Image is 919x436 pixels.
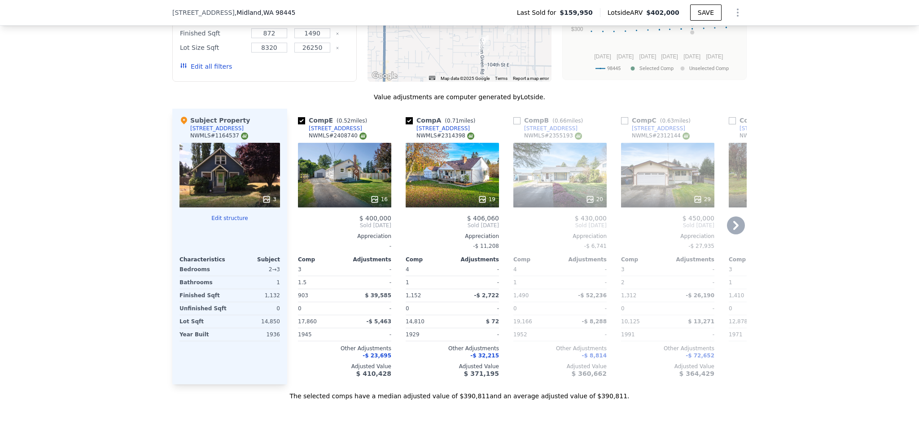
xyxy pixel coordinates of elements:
[370,70,399,82] a: Open this area in Google Maps (opens a new window)
[406,266,409,273] span: 4
[639,53,656,60] text: [DATE]
[562,302,607,315] div: -
[447,118,459,124] span: 0.71
[621,233,714,240] div: Appreciation
[608,8,646,17] span: Lotside ARV
[339,118,351,124] span: 0.52
[572,370,607,377] span: $ 360,662
[513,318,532,325] span: 19,166
[729,363,822,370] div: Adjusted Value
[513,125,578,132] a: [STREET_ADDRESS]
[729,292,744,299] span: 1,410
[298,116,371,125] div: Comp E
[646,9,679,16] span: $402,000
[621,266,625,273] span: 3
[336,32,339,35] button: Clear
[356,370,391,377] span: $ 410,428
[333,118,371,124] span: ( miles)
[549,118,586,124] span: ( miles)
[309,125,362,132] div: [STREET_ADDRESS]
[621,256,668,263] div: Comp
[429,76,435,80] button: Keyboard shortcuts
[686,352,714,359] span: -$ 72,652
[621,292,636,299] span: 1,312
[683,53,700,60] text: [DATE]
[298,292,308,299] span: 903
[172,92,747,101] div: Value adjustments are computer generated by Lotside .
[582,318,607,325] span: -$ 8,288
[524,125,578,132] div: [STREET_ADDRESS]
[639,66,674,71] text: Selected Comp
[562,263,607,276] div: -
[172,384,747,401] div: The selected comps have a median adjusted value of $390,811 and an average adjusted value of $390...
[621,363,714,370] div: Adjusted Value
[594,53,611,60] text: [DATE]
[621,222,714,229] span: Sold [DATE]
[179,302,228,315] div: Unfinished Sqft
[441,118,479,124] span: ( miles)
[298,233,391,240] div: Appreciation
[406,276,451,289] div: 1
[729,116,802,125] div: Comp D
[309,132,367,140] div: NWMLS # 2408740
[298,276,343,289] div: 1.5
[560,8,593,17] span: $159,950
[298,266,302,273] span: 3
[359,215,391,222] span: $ 400,000
[562,328,607,341] div: -
[363,352,391,359] span: -$ 23,695
[560,256,607,263] div: Adjustments
[513,305,517,312] span: 0
[230,256,280,263] div: Subject
[729,345,822,352] div: Other Adjustments
[406,222,499,229] span: Sold [DATE]
[662,118,674,124] span: 0.63
[586,195,603,204] div: 20
[370,195,388,204] div: 16
[513,233,607,240] div: Appreciation
[729,125,833,132] a: [STREET_ADDRESS][PERSON_NAME]
[261,9,295,16] span: , WA 98445
[729,266,732,273] span: 3
[513,116,586,125] div: Comp B
[513,345,607,352] div: Other Adjustments
[406,318,424,325] span: 14,810
[693,195,711,204] div: 29
[241,132,248,140] img: NWMLS Logo
[298,240,391,252] div: -
[179,315,228,328] div: Lot Sqft
[179,256,230,263] div: Characteristics
[441,76,490,81] span: Map data ©2025 Google
[298,345,391,352] div: Other Adjustments
[298,125,362,132] a: [STREET_ADDRESS]
[298,222,391,229] span: Sold [DATE]
[406,328,451,341] div: 1929
[729,318,748,325] span: 12,878
[513,266,517,273] span: 4
[179,276,228,289] div: Bathrooms
[656,118,694,124] span: ( miles)
[729,305,732,312] span: 0
[670,302,714,315] div: -
[729,233,822,240] div: Appreciation
[478,195,495,204] div: 19
[232,289,280,302] div: 1,132
[416,132,474,140] div: NWMLS # 2314398
[172,8,235,17] span: [STREET_ADDRESS]
[513,256,560,263] div: Comp
[689,66,729,71] text: Unselected Comp
[513,363,607,370] div: Adjusted Value
[467,215,499,222] span: $ 406,060
[406,292,421,299] span: 1,152
[346,263,391,276] div: -
[470,352,499,359] span: -$ 32,215
[235,8,296,17] span: , Midland
[346,302,391,315] div: -
[584,243,607,249] span: -$ 6,741
[179,328,228,341] div: Year Built
[575,132,582,140] img: NWMLS Logo
[473,243,499,249] span: -$ 11,208
[686,292,714,299] span: -$ 26,190
[670,276,714,289] div: -
[336,46,339,50] button: Clear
